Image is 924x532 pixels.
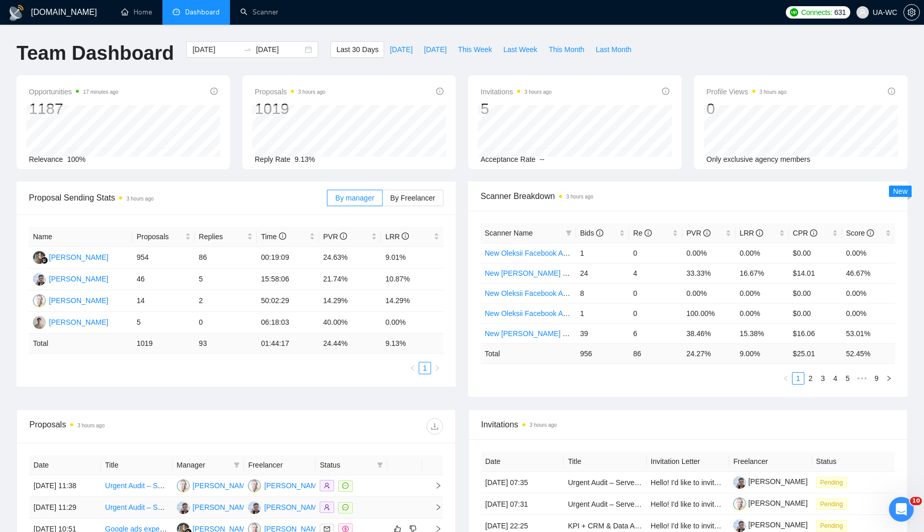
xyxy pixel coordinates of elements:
td: 0.00% [842,303,895,323]
span: Status [320,459,373,471]
span: info-circle [402,232,409,240]
div: [PERSON_NAME] [264,480,323,491]
span: PVR [686,229,711,237]
a: IG[PERSON_NAME] [33,274,108,282]
a: Urgent Audit – Server-Side Tracking Across GA4, Shopify, Stape & Facebook [568,478,814,487]
th: Proposals [133,227,195,247]
img: c1AccpU0r5eTAMyEJsuISipwjq7qb2Kar6-KqnmSvKGuvk5qEoKhuKfg-uT9402ECS [733,519,746,532]
span: This Month [549,44,584,55]
td: 1 [576,243,629,263]
div: [PERSON_NAME] [49,317,108,328]
span: info-circle [645,229,652,237]
a: New [PERSON_NAME] Google Ads - EU+CH ex Nordic [485,269,664,277]
td: 14 [133,290,195,312]
td: Total [29,334,133,354]
td: 24.44 % [319,334,382,354]
img: OC [33,294,46,307]
li: 3 [817,372,829,385]
th: Freelancer [244,455,316,475]
div: [PERSON_NAME] [264,502,323,513]
a: 2 [805,373,816,384]
div: 0 [706,99,787,119]
div: [PERSON_NAME] [49,252,108,263]
span: Dashboard [185,8,220,16]
input: Start date [192,44,239,55]
h1: Team Dashboard [16,41,174,65]
span: setting [904,8,919,16]
td: 6 [629,323,682,343]
span: filter [564,225,574,241]
div: 1187 [29,99,119,119]
span: Pending [816,498,847,510]
a: Pending [816,478,851,486]
a: OC[PERSON_NAME] [248,481,323,489]
span: Pending [816,520,847,531]
span: Opportunities [29,86,119,98]
span: Acceptance Rate [481,155,536,163]
div: [PERSON_NAME] [49,273,108,285]
li: 9 [870,372,883,385]
span: Time [261,232,286,241]
td: 16.67% [735,263,788,283]
span: info-circle [756,229,763,237]
span: message [342,483,349,489]
span: 100% [67,155,86,163]
span: Proposals [137,231,183,242]
td: 954 [133,247,195,269]
span: By Freelancer [390,194,435,202]
td: 33.33% [682,263,735,283]
iframe: Intercom live chat [889,497,914,522]
td: 9.00 % [735,343,788,363]
span: Scanner Name [485,229,533,237]
td: [DATE] 11:29 [29,497,101,519]
button: download [426,418,443,435]
span: left [409,365,416,371]
button: Last Week [498,41,543,58]
span: right [426,504,442,511]
a: searchScanner [240,8,278,16]
time: 3 hours ago [126,196,154,202]
span: LRR [739,229,763,237]
td: 46 [133,269,195,290]
span: Scanner Breakdown [481,190,895,203]
td: 0 [629,243,682,263]
td: 15:58:06 [257,269,319,290]
span: right [434,365,440,371]
a: [PERSON_NAME] [733,477,807,486]
span: dashboard [173,8,180,15]
span: right [886,375,892,381]
a: IG[PERSON_NAME] [177,503,252,511]
span: 9.13% [294,155,315,163]
td: 40.00% [319,312,382,334]
th: Invitation Letter [647,452,729,472]
span: filter [234,462,240,468]
td: 14.29% [381,290,443,312]
span: info-circle [596,229,603,237]
span: Invitations [481,86,552,98]
td: 15.38% [735,323,788,343]
button: right [883,372,895,385]
span: filter [232,457,242,473]
span: Manager [177,459,230,471]
li: 1 [792,372,804,385]
span: Proposal Sending Stats [29,191,327,204]
td: 52.45 % [842,343,895,363]
span: info-circle [340,232,347,240]
td: 100.00% [682,303,735,323]
button: left [780,372,792,385]
span: right [426,482,442,489]
li: 1 [419,362,431,374]
td: Urgent Audit – Server-Side Tracking Across GA4, Shopify, Stape & Facebook [101,475,173,497]
span: This Week [458,44,492,55]
td: 0 [195,312,257,334]
td: 50:02:29 [257,290,319,312]
img: gigradar-bm.png [41,257,48,264]
a: KPI + CRM & Data Analyst (Subscription Platform / Content Creator RevOps Focus) [568,522,836,530]
span: dollar [342,526,349,532]
img: c1-Ow9aLcblqxt-YoFKzxHgGnqRasFAsWW5KzfFKq3aDEBdJ9EVDXstja2V5Hd90t7 [733,497,746,510]
span: Replies [199,231,245,242]
span: user [859,9,866,16]
li: Next 5 Pages [854,372,870,385]
img: OC [248,479,261,492]
td: 8 [576,283,629,303]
